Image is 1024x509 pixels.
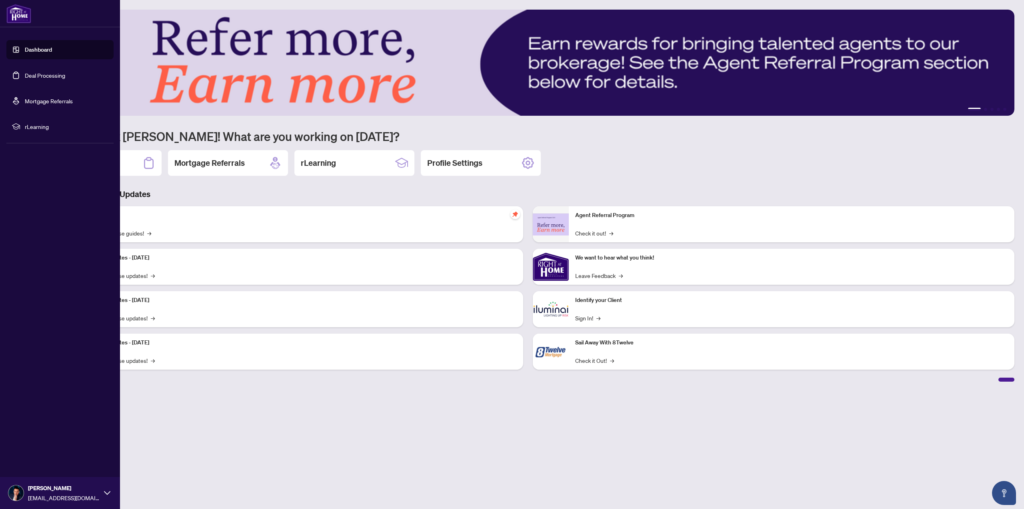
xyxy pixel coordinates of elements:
[427,157,482,169] h2: Profile Settings
[25,72,65,79] a: Deal Processing
[997,108,1000,111] button: 4
[84,253,517,262] p: Platform Updates - [DATE]
[301,157,336,169] h2: rLearning
[147,229,151,237] span: →
[533,213,569,235] img: Agent Referral Program
[968,108,981,111] button: 1
[990,108,994,111] button: 3
[575,314,600,322] a: Sign In!→
[84,211,517,220] p: Self-Help
[84,338,517,347] p: Platform Updates - [DATE]
[84,296,517,305] p: Platform Updates - [DATE]
[609,229,613,237] span: →
[619,271,623,280] span: →
[992,481,1016,505] button: Open asap
[533,291,569,327] img: Identify your Client
[25,97,73,105] a: Mortgage Referrals
[1003,108,1006,111] button: 5
[575,253,1008,262] p: We want to hear what you think!
[25,46,52,53] a: Dashboard
[575,356,614,365] a: Check it Out!→
[575,211,1008,220] p: Agent Referral Program
[25,122,108,131] span: rLearning
[984,108,987,111] button: 2
[42,189,1014,200] h3: Brokerage & Industry Updates
[533,334,569,370] img: Sail Away With 8Twelve
[6,4,31,23] img: logo
[151,271,155,280] span: →
[510,209,520,219] span: pushpin
[174,157,245,169] h2: Mortgage Referrals
[28,484,100,493] span: [PERSON_NAME]
[42,129,1014,144] h1: Welcome back [PERSON_NAME]! What are you working on [DATE]?
[610,356,614,365] span: →
[42,10,1014,116] img: Slide 0
[575,271,623,280] a: Leave Feedback→
[575,296,1008,305] p: Identify your Client
[8,485,24,501] img: Profile Icon
[596,314,600,322] span: →
[28,493,100,502] span: [EMAIL_ADDRESS][DOMAIN_NAME]
[151,314,155,322] span: →
[151,356,155,365] span: →
[575,338,1008,347] p: Sail Away With 8Twelve
[533,249,569,285] img: We want to hear what you think!
[575,229,613,237] a: Check it out!→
